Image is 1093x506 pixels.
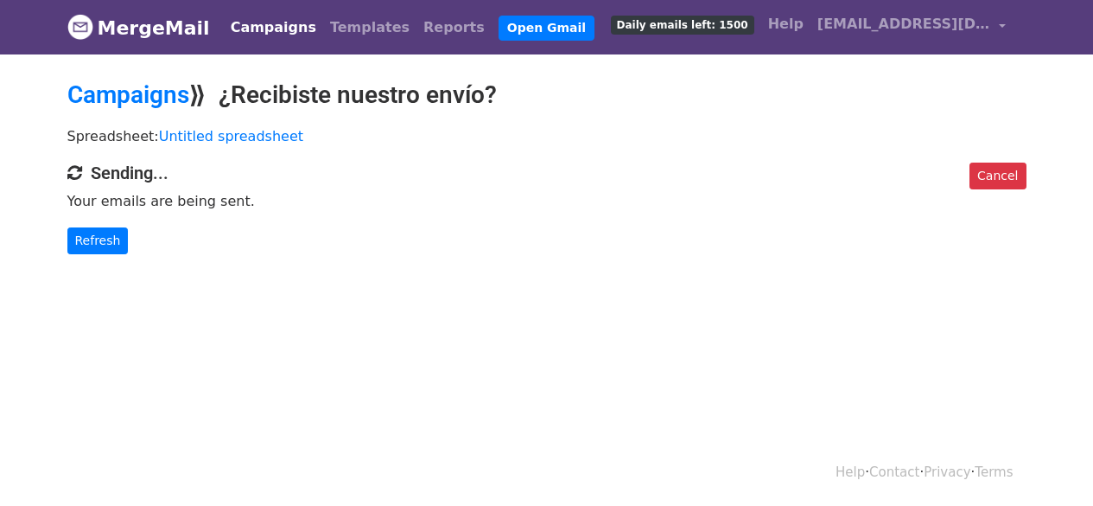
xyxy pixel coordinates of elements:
a: Help [761,7,810,42]
a: MergeMail [67,10,210,46]
a: [EMAIL_ADDRESS][DOMAIN_NAME] [810,7,1013,48]
a: Help [836,464,865,480]
a: Terms [975,464,1013,480]
a: Cancel [969,163,1026,189]
h4: Sending... [67,163,1026,183]
img: MergeMail logo [67,14,93,40]
span: Daily emails left: 1500 [611,16,754,35]
a: Daily emails left: 1500 [604,7,761,42]
span: [EMAIL_ADDRESS][DOMAIN_NAME] [817,14,990,35]
p: Spreadsheet: [67,127,1026,145]
p: Your emails are being sent. [67,192,1026,210]
a: Privacy [924,464,970,480]
a: Untitled spreadsheet [159,128,303,144]
a: Open Gmail [499,16,594,41]
a: Campaigns [67,80,189,109]
a: Refresh [67,227,129,254]
a: Contact [869,464,919,480]
a: Templates [323,10,416,45]
h2: ⟫ ¿Recibiste nuestro envío? [67,80,1026,110]
a: Reports [416,10,492,45]
a: Campaigns [224,10,323,45]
